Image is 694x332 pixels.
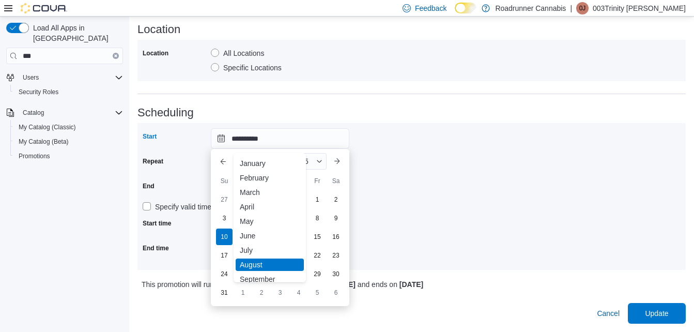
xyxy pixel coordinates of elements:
[14,121,123,133] span: My Catalog (Classic)
[14,150,54,162] a: Promotions
[455,3,476,13] input: Dark Mode
[328,284,344,301] div: day-6
[14,135,123,148] span: My Catalog (Beta)
[19,107,123,119] span: Catalog
[328,266,344,282] div: day-30
[19,152,50,160] span: Promotions
[14,86,63,98] a: Security Roles
[328,210,344,227] div: day-9
[272,284,288,301] div: day-3
[19,88,58,96] span: Security Roles
[143,244,169,252] label: End time
[328,229,344,245] div: day-16
[143,157,163,165] label: Repeat
[235,284,251,301] div: day-1
[10,85,127,99] button: Security Roles
[19,123,76,131] span: My Catalog (Classic)
[495,2,566,14] p: Roadrunner Cannabis
[236,172,304,184] div: February
[143,201,279,213] label: Specify valid time window for each day
[137,107,686,119] h3: Scheduling
[10,149,127,163] button: Promotions
[23,73,39,82] span: Users
[309,191,326,208] div: day-1
[14,86,123,98] span: Security Roles
[576,2,589,14] div: 003Trinity Jackson
[19,107,48,119] button: Catalog
[211,62,282,74] label: Specific Locations
[290,284,307,301] div: day-4
[253,284,270,301] div: day-2
[328,191,344,208] div: day-2
[236,230,304,242] div: June
[211,47,264,59] label: All Locations
[21,3,67,13] img: Cova
[415,3,446,13] span: Feedback
[399,280,423,289] b: [DATE]
[288,153,327,170] div: Button. Open the year selector. 2025 is currently selected.
[236,259,304,271] div: August
[328,173,344,189] div: Sa
[579,2,586,14] span: 0J
[142,278,547,291] p: This promotion will run from starting on and ends on
[19,71,123,84] span: Users
[216,266,233,282] div: day-24
[309,210,326,227] div: day-8
[328,247,344,264] div: day-23
[236,215,304,228] div: May
[309,247,326,264] div: day-22
[143,182,155,190] label: End
[236,157,304,170] div: January
[216,191,233,208] div: day-27
[29,23,123,43] span: Load All Apps in [GEOGRAPHIC_DATA]
[19,71,43,84] button: Users
[216,247,233,264] div: day-17
[236,273,304,285] div: September
[597,308,620,319] span: Cancel
[113,53,119,59] button: Clear input
[19,138,69,146] span: My Catalog (Beta)
[6,66,123,190] nav: Complex example
[628,303,686,324] button: Update
[143,49,168,57] label: Location
[455,13,455,14] span: Dark Mode
[216,173,233,189] div: Su
[215,190,345,302] div: August, 2025
[215,153,232,170] button: Previous Month
[23,109,44,117] span: Catalog
[645,308,668,319] span: Update
[2,70,127,85] button: Users
[2,105,127,120] button: Catalog
[309,173,326,189] div: Fr
[14,150,123,162] span: Promotions
[236,201,304,213] div: April
[309,284,326,301] div: day-5
[309,266,326,282] div: day-29
[570,2,572,14] p: |
[329,153,345,170] button: Next month
[14,135,73,148] a: My Catalog (Beta)
[211,128,349,149] input: Press the down key to enter a popover containing a calendar. Press the escape key to close the po...
[143,132,157,141] label: Start
[593,303,624,324] button: Cancel
[10,120,127,134] button: My Catalog (Classic)
[143,219,171,228] label: Start time
[10,134,127,149] button: My Catalog (Beta)
[309,229,326,245] div: day-15
[14,121,80,133] a: My Catalog (Classic)
[236,244,304,256] div: July
[216,229,233,245] div: day-10
[216,210,233,227] div: day-3
[593,2,686,14] p: 003Trinity [PERSON_NAME]
[236,186,304,199] div: March
[137,23,686,36] h3: Location
[216,284,233,301] div: day-31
